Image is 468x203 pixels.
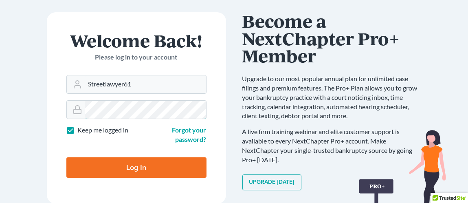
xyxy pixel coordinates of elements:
input: Log In [66,157,207,178]
h1: Welcome Back! [66,32,207,49]
a: Forgot your password? [172,126,207,143]
p: Upgrade to our most popular annual plan for unlimited case filings and premium features. The Pro+... [242,74,422,121]
label: Keep me logged in [78,126,129,135]
p: Please log in to your account [66,53,207,62]
p: A live firm training webinar and elite customer support is available to every NextChapter Pro+ ac... [242,127,422,164]
a: Upgrade [DATE] [242,174,301,191]
input: Email Address [85,75,206,93]
h1: Become a NextChapter Pro+ Member [242,12,422,64]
